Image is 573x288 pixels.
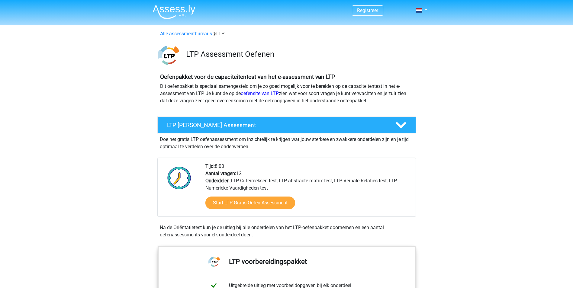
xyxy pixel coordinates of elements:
[158,45,179,66] img: ltp.png
[186,50,411,59] h3: LTP Assessment Oefenen
[157,224,416,238] div: Na de Oriëntatietest kun je de uitleg bij alle onderdelen van het LTP-oefenpakket doornemen en ee...
[160,31,212,37] a: Alle assessmentbureaus
[153,5,195,19] img: Assessly
[205,171,236,176] b: Aantal vragen:
[155,117,418,133] a: LTP [PERSON_NAME] Assessment
[201,163,415,216] div: 8:00 12 LTP Cijferreeksen test, LTP abstracte matrix test, LTP Verbale Relaties test, LTP Numerie...
[160,83,413,104] p: Dit oefenpakket is speciaal samengesteld om je zo goed mogelijk voor te bereiden op de capaciteit...
[241,91,279,96] a: oefensite van LTP
[357,8,378,13] a: Registreer
[158,30,416,37] div: LTP
[157,133,416,150] div: Doe het gratis LTP oefenassessment om inzichtelijk te krijgen wat jouw sterkere en zwakkere onder...
[160,73,335,80] b: Oefenpakket voor de capaciteitentest van het e-assessment van LTP
[167,122,386,129] h4: LTP [PERSON_NAME] Assessment
[205,163,215,169] b: Tijd:
[205,178,231,184] b: Onderdelen:
[205,197,295,209] a: Start LTP Gratis Oefen Assessment
[164,163,195,193] img: Klok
